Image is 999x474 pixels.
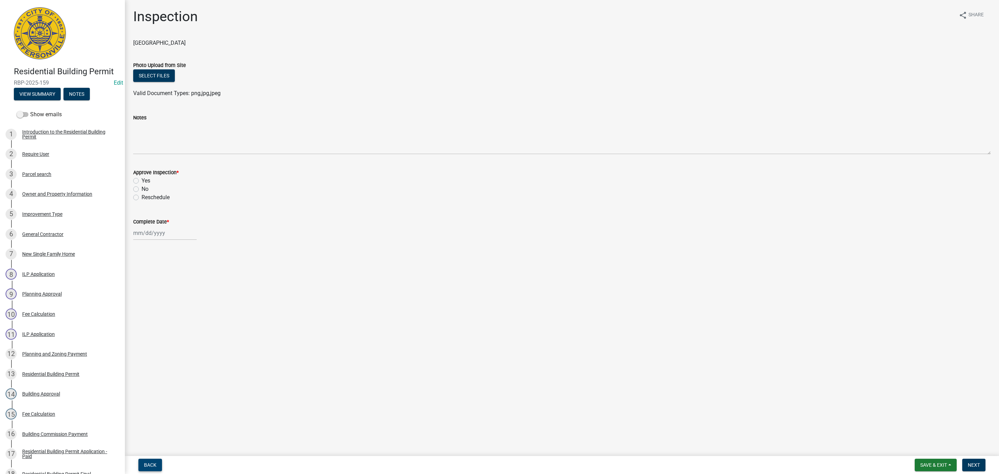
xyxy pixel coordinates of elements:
[22,129,114,139] div: Introduction to the Residential Building Permit
[6,308,17,320] div: 10
[6,329,17,340] div: 11
[133,69,175,82] button: Select files
[6,388,17,399] div: 14
[133,63,186,68] label: Photo Upload from Site
[133,170,179,175] label: Approve Inspection
[22,352,87,356] div: Planning and Zoning Payment
[17,110,62,119] label: Show emails
[6,348,17,359] div: 12
[22,372,79,376] div: Residential Building Permit
[6,149,17,160] div: 2
[6,229,17,240] div: 6
[133,226,197,240] input: mm/dd/yyyy
[22,192,92,196] div: Owner and Property Information
[953,8,989,22] button: shareShare
[22,232,63,237] div: General Contractor
[6,369,17,380] div: 13
[6,129,17,140] div: 1
[22,412,55,416] div: Fee Calculation
[14,7,66,59] img: City of Jeffersonville, Indiana
[920,462,947,468] span: Save & Exit
[14,67,119,77] h4: Residential Building Permit
[133,39,991,47] p: [GEOGRAPHIC_DATA]
[6,248,17,260] div: 7
[14,92,61,97] wm-modal-confirm: Summary
[14,88,61,100] button: View Summary
[6,209,17,220] div: 5
[959,11,967,19] i: share
[22,449,114,459] div: Residential Building Permit Application - Paid
[22,172,51,177] div: Parcel search
[14,79,111,86] span: RBP-2025-159
[6,288,17,299] div: 9
[142,185,148,193] label: No
[962,459,985,471] button: Next
[114,79,123,86] wm-modal-confirm: Edit Application Number
[6,429,17,440] div: 16
[142,193,170,202] label: Reschedule
[22,332,55,337] div: ILP Application
[22,432,88,437] div: Building Commission Payment
[63,92,90,97] wm-modal-confirm: Notes
[63,88,90,100] button: Notes
[133,116,146,120] label: Notes
[22,212,62,217] div: Improvement Type
[968,462,980,468] span: Next
[22,291,62,296] div: Planning Approval
[968,11,984,19] span: Share
[22,252,75,256] div: New Single Family Home
[138,459,162,471] button: Back
[6,448,17,459] div: 17
[915,459,957,471] button: Save & Exit
[6,169,17,180] div: 3
[6,269,17,280] div: 8
[22,272,55,277] div: ILP Application
[6,408,17,420] div: 15
[133,220,169,225] label: Complete Date
[133,90,221,96] span: Valid Document Types: png,jpg,jpeg
[144,462,156,468] span: Back
[114,79,123,86] a: Edit
[142,177,150,185] label: Yes
[6,188,17,200] div: 4
[22,152,49,156] div: Require User
[22,312,55,316] div: Fee Calculation
[22,391,60,396] div: Building Approval
[133,8,198,25] h1: Inspection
